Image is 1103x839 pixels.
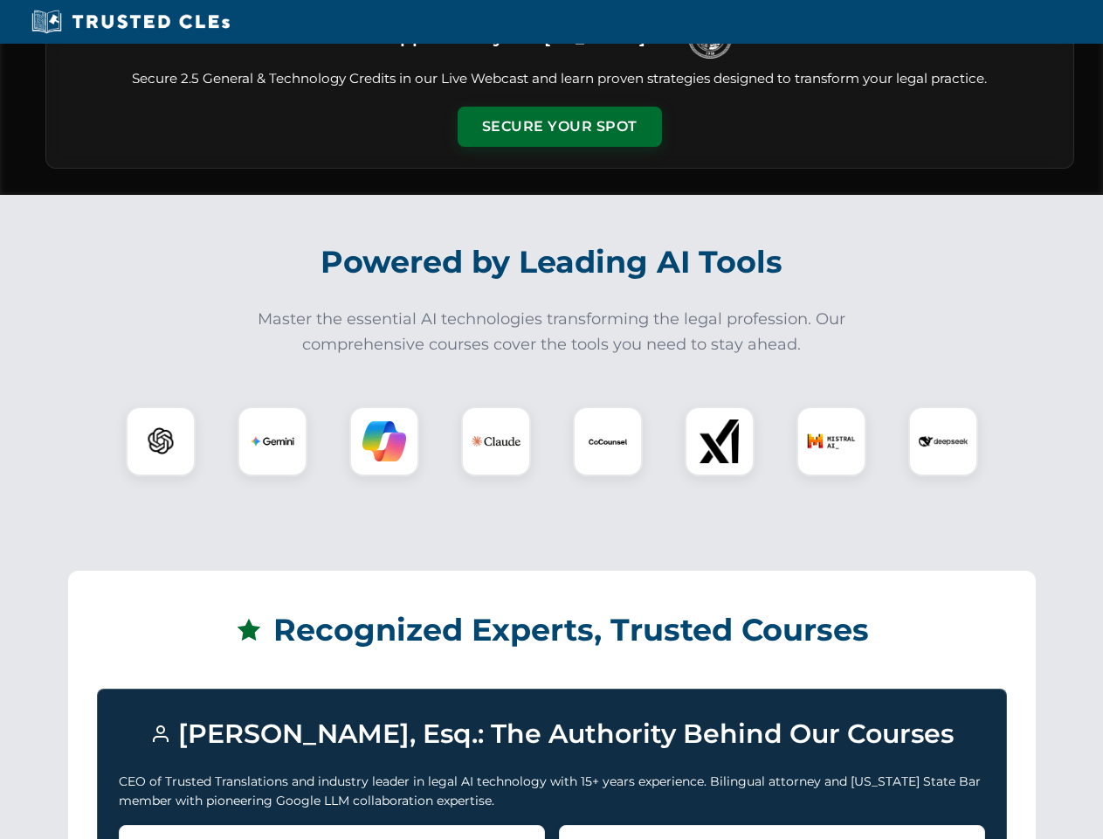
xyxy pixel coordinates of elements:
[919,417,968,466] img: DeepSeek Logo
[796,406,866,476] div: Mistral AI
[68,232,1036,293] h2: Powered by Leading AI Tools
[238,406,307,476] div: Gemini
[67,69,1052,89] p: Secure 2.5 General & Technology Credits in our Live Webcast and learn proven strategies designed ...
[349,406,419,476] div: Copilot
[362,419,406,463] img: Copilot Logo
[26,9,235,35] img: Trusted CLEs
[458,107,662,147] button: Secure Your Spot
[97,600,1007,661] h2: Recognized Experts, Trusted Courses
[246,307,858,357] p: Master the essential AI technologies transforming the legal profession. Our comprehensive courses...
[119,711,985,758] h3: [PERSON_NAME], Esq.: The Authority Behind Our Courses
[908,406,978,476] div: DeepSeek
[461,406,531,476] div: Claude
[685,406,755,476] div: xAI
[586,419,630,463] img: CoCounsel Logo
[807,417,856,466] img: Mistral AI Logo
[119,772,985,811] p: CEO of Trusted Translations and industry leader in legal AI technology with 15+ years experience....
[135,416,186,467] img: ChatGPT Logo
[126,406,196,476] div: ChatGPT
[472,417,520,466] img: Claude Logo
[698,419,741,463] img: xAI Logo
[251,419,294,463] img: Gemini Logo
[573,406,643,476] div: CoCounsel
